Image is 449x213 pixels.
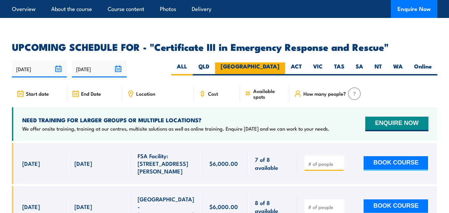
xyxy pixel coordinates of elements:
[209,160,238,167] span: $6,000.00
[285,62,307,75] label: ACT
[74,203,92,210] span: [DATE]
[72,60,127,77] input: To date
[369,62,388,75] label: NT
[208,91,218,96] span: Cost
[328,62,350,75] label: TAS
[209,203,238,210] span: $6,000.00
[138,152,195,175] span: FSA Facility: [STREET_ADDRESS][PERSON_NAME]
[193,62,215,75] label: QLD
[308,160,341,167] input: # of people
[74,160,92,167] span: [DATE]
[22,160,40,167] span: [DATE]
[408,62,437,75] label: Online
[253,88,285,99] span: Available spots
[255,156,290,171] span: 7 of 8 available
[136,91,155,96] span: Location
[81,91,101,96] span: End Date
[388,62,408,75] label: WA
[22,116,329,124] h4: NEED TRAINING FOR LARGER GROUPS OR MULTIPLE LOCATIONS?
[22,203,40,210] span: [DATE]
[171,62,193,75] label: ALL
[22,125,329,132] p: We offer onsite training, training at our centres, multisite solutions as well as online training...
[365,117,428,131] button: ENQUIRE NOW
[303,91,346,96] span: How many people?
[307,62,328,75] label: VIC
[26,91,49,96] span: Start date
[350,62,369,75] label: SA
[364,156,428,171] button: BOOK COURSE
[12,60,67,77] input: From date
[308,204,341,210] input: # of people
[12,42,437,51] h2: UPCOMING SCHEDULE FOR - "Certificate III in Emergency Response and Rescue"
[215,62,285,75] label: [GEOGRAPHIC_DATA]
